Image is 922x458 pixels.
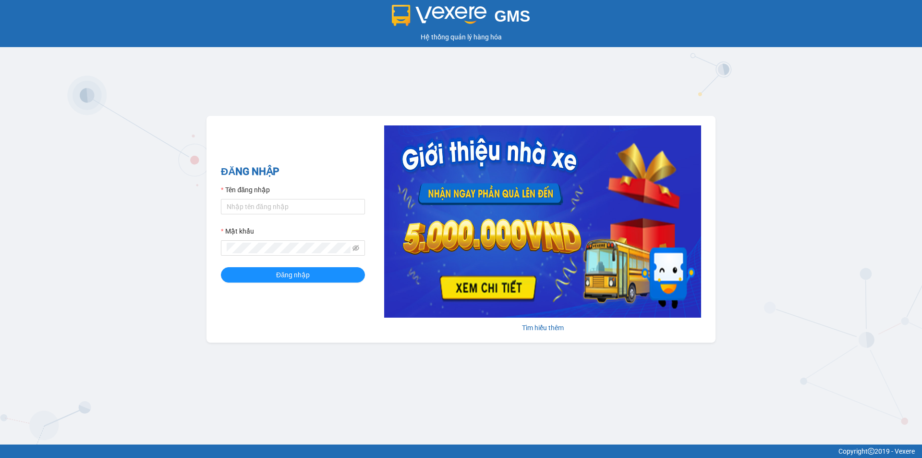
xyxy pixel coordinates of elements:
span: copyright [868,448,874,455]
a: GMS [392,14,531,22]
h2: ĐĂNG NHẬP [221,164,365,180]
div: Copyright 2019 - Vexere [7,446,915,457]
span: eye-invisible [352,245,359,251]
input: Tên đăng nhập [221,199,365,214]
label: Mật khẩu [221,226,254,236]
img: logo 2 [392,5,487,26]
input: Mật khẩu [227,243,351,253]
span: Đăng nhập [276,270,310,280]
label: Tên đăng nhập [221,185,270,195]
span: GMS [494,7,530,25]
button: Đăng nhập [221,267,365,283]
div: Tìm hiểu thêm [384,322,701,333]
img: banner-0 [384,125,701,318]
div: Hệ thống quản lý hàng hóa [2,32,920,42]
